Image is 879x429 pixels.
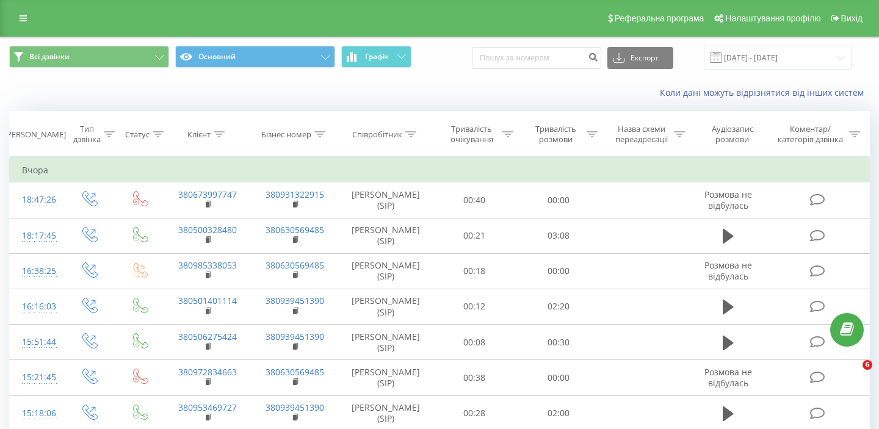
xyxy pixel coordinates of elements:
td: 00:30 [516,325,601,360]
div: Статус [125,129,150,140]
a: 380630569485 [266,259,324,271]
a: 380500328480 [178,224,237,236]
div: 18:47:26 [22,188,51,212]
td: 00:40 [433,182,517,218]
td: 00:12 [433,289,517,324]
div: Клієнт [187,129,211,140]
td: [PERSON_NAME] (SIP) [339,218,433,253]
a: 380673997747 [178,189,237,200]
div: Бізнес номер [261,129,311,140]
span: Налаштування профілю [725,13,820,23]
div: Тип дзвінка [73,124,101,145]
div: Співробітник [352,129,402,140]
td: Вчора [10,158,870,182]
td: [PERSON_NAME] (SIP) [339,289,433,324]
div: Назва схеми переадресації [612,124,671,145]
button: Всі дзвінки [9,46,169,68]
td: 02:20 [516,289,601,324]
a: 380939451390 [266,402,324,413]
button: Графік [341,46,411,68]
td: [PERSON_NAME] (SIP) [339,325,433,360]
div: Аудіозапис розмови [699,124,765,145]
td: 00:21 [433,218,517,253]
a: Коли дані можуть відрізнятися вiд інших систем [660,87,870,98]
td: 00:00 [516,182,601,218]
span: Розмова не відбулась [704,259,752,282]
div: 15:21:45 [22,366,51,389]
button: Експорт [607,47,673,69]
td: 00:18 [433,253,517,289]
div: 18:17:45 [22,224,51,248]
td: 00:00 [516,253,601,289]
div: 15:18:06 [22,402,51,425]
div: 16:16:03 [22,295,51,319]
span: Розмова не відбулась [704,189,752,211]
div: [PERSON_NAME] [4,129,66,140]
div: Тривалість розмови [527,124,584,145]
a: 380972834663 [178,366,237,378]
a: 380931322915 [266,189,324,200]
a: 380501401114 [178,295,237,306]
span: Вихід [841,13,863,23]
td: 00:00 [516,360,601,395]
span: 6 [863,360,872,370]
iframe: Intercom live chat [837,360,867,389]
div: 15:51:44 [22,330,51,354]
a: 380630569485 [266,366,324,378]
td: 00:38 [433,360,517,395]
td: [PERSON_NAME] (SIP) [339,253,433,289]
span: Реферальна програма [615,13,704,23]
td: 00:08 [433,325,517,360]
div: Коментар/категорія дзвінка [775,124,846,145]
span: Розмова не відбулась [704,366,752,389]
span: Всі дзвінки [29,52,70,62]
div: 16:38:25 [22,259,51,283]
button: Основний [175,46,335,68]
td: [PERSON_NAME] (SIP) [339,360,433,395]
td: [PERSON_NAME] (SIP) [339,182,433,218]
td: 03:08 [516,218,601,253]
a: 380630569485 [266,224,324,236]
a: 380953469727 [178,402,237,413]
a: 380985338053 [178,259,237,271]
div: Тривалість очікування [444,124,500,145]
input: Пошук за номером [472,47,601,69]
a: 380506275424 [178,331,237,342]
span: Графік [365,52,389,61]
a: 380939451390 [266,331,324,342]
a: 380939451390 [266,295,324,306]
